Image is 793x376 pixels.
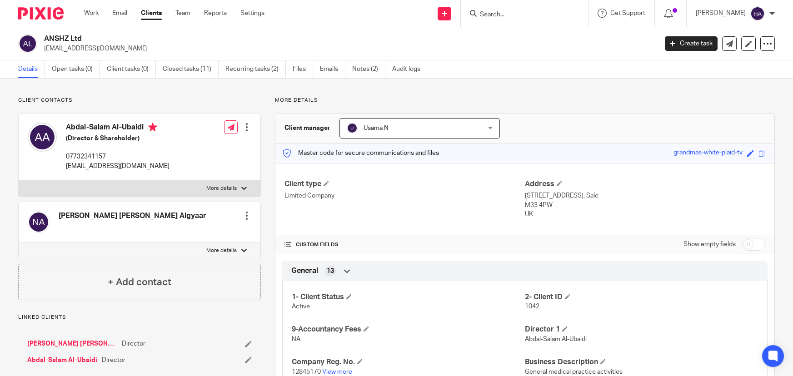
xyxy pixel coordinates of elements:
[284,124,330,133] h3: Client manager
[59,211,206,221] h4: [PERSON_NAME] [PERSON_NAME] Algyaar
[683,240,736,249] label: Show empty fields
[525,179,765,189] h4: Address
[291,266,318,276] span: General
[364,125,389,131] span: Usama N
[107,60,156,78] a: Client tasks (0)
[525,210,765,219] p: UK
[665,36,718,51] a: Create task
[206,247,237,254] p: More details
[292,369,321,375] span: 12845170
[696,9,746,18] p: [PERSON_NAME]
[525,201,765,210] p: M33 4PW
[525,303,539,310] span: 1042
[18,34,37,53] img: svg%3E
[525,191,765,200] p: [STREET_ADDRESS], Sale
[479,11,561,19] input: Search
[673,148,743,158] div: grandmas-white-plaid-tv
[52,60,100,78] a: Open tasks (0)
[66,134,170,143] h5: (Director & Shareholder)
[102,356,125,365] span: Director
[240,9,264,18] a: Settings
[225,60,286,78] a: Recurring tasks (2)
[44,44,651,53] p: [EMAIL_ADDRESS][DOMAIN_NAME]
[148,123,157,132] i: Primary
[292,303,310,310] span: Active
[327,267,334,276] span: 13
[292,292,525,302] h4: 1- Client Status
[525,292,758,302] h4: 2- Client ID
[18,314,261,321] p: Linked clients
[112,9,127,18] a: Email
[284,191,525,200] p: Limited Company
[84,9,99,18] a: Work
[525,369,623,375] span: General medical practice activities
[292,357,525,367] h4: Company Reg. No.
[27,339,117,348] a: [PERSON_NAME] [PERSON_NAME] Algyaar
[293,60,313,78] a: Files
[206,185,237,192] p: More details
[66,123,170,134] h4: Abdal-Salam Al-Ubaidi
[204,9,227,18] a: Reports
[525,336,587,342] span: Abdal-Salam Al-Ubaidi
[28,123,57,152] img: svg%3E
[347,123,358,134] img: svg%3E
[282,148,439,158] p: Master code for secure communications and files
[525,325,758,334] h4: Director 1
[275,97,775,104] p: More details
[284,179,525,189] h4: Client type
[18,60,45,78] a: Details
[750,6,765,21] img: svg%3E
[18,97,261,104] p: Client contacts
[352,60,385,78] a: Notes (2)
[284,241,525,248] h4: CUSTOM FIELDS
[28,211,50,233] img: svg%3E
[141,9,162,18] a: Clients
[610,10,645,16] span: Get Support
[292,336,300,342] span: NA
[322,369,352,375] a: View more
[292,325,525,334] h4: 9-Accountancy Fees
[392,60,427,78] a: Audit logs
[525,357,758,367] h4: Business Description
[44,34,530,44] h2: ANSHZ Ltd
[320,60,345,78] a: Emails
[66,152,170,161] p: 07732341157
[18,7,64,20] img: Pixie
[163,60,219,78] a: Closed tasks (11)
[122,339,145,348] span: Director
[175,9,190,18] a: Team
[66,162,170,171] p: [EMAIL_ADDRESS][DOMAIN_NAME]
[27,356,97,365] a: Abdal-Salam Al-Ubaidi
[108,275,171,289] h4: + Add contact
